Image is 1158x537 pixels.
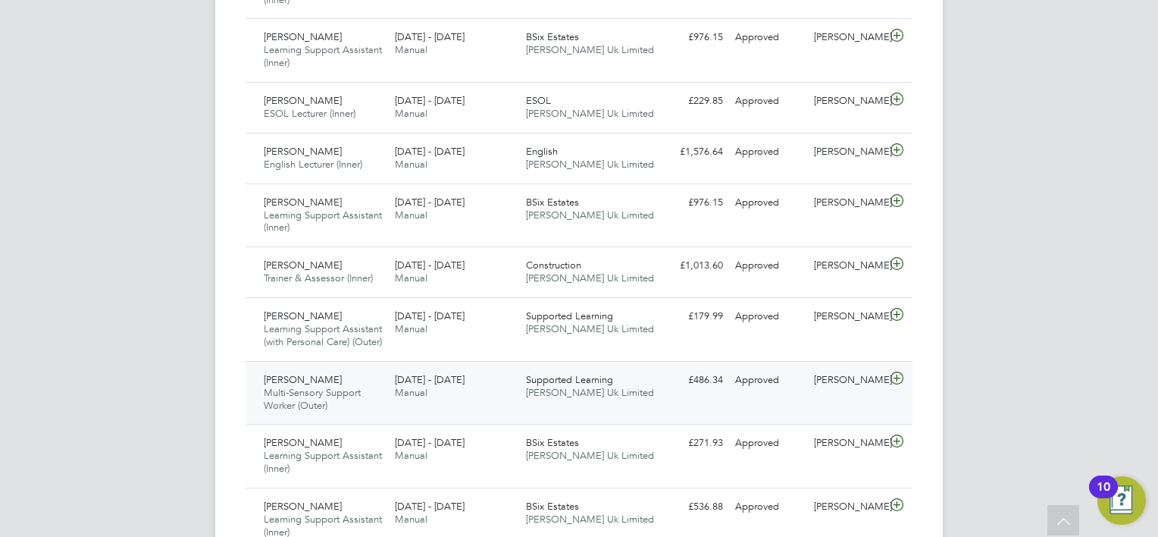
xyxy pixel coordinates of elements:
span: Manual [395,272,427,284]
span: Multi-Sensory Support Worker (Outer) [264,386,361,412]
div: Approved [729,253,808,278]
span: BSix Estates [526,436,579,449]
div: Approved [729,431,808,456]
span: Learning Support Assistant (with Personal Care) (Outer) [264,322,382,348]
span: Learning Support Assistant (Inner) [264,43,382,69]
span: Manual [395,107,427,120]
span: Supported Learning [526,309,613,322]
div: £976.15 [650,190,729,215]
button: Open Resource Center, 10 new notifications [1097,476,1146,525]
div: Approved [729,495,808,520]
span: [PERSON_NAME] [264,436,342,449]
div: [PERSON_NAME] [808,495,887,520]
span: ESOL [526,94,551,107]
div: Approved [729,190,808,215]
span: [PERSON_NAME] [264,309,342,322]
span: [DATE] - [DATE] [395,373,465,386]
span: Learning Support Assistant (Inner) [264,449,382,475]
span: [PERSON_NAME] [264,196,342,209]
div: 10 [1097,487,1110,507]
span: [DATE] - [DATE] [395,259,465,272]
span: Manual [395,449,427,462]
span: Learning Support Assistant (Inner) [264,209,382,234]
span: Manual [395,158,427,171]
span: Construction [526,259,581,272]
span: Manual [395,209,427,221]
span: English Lecturer (Inner) [264,158,362,171]
div: £271.93 [650,431,729,456]
span: [DATE] - [DATE] [395,500,465,513]
div: [PERSON_NAME] [808,190,887,215]
div: [PERSON_NAME] [808,368,887,393]
span: [PERSON_NAME] Uk Limited [526,209,654,221]
div: £229.85 [650,89,729,114]
span: [PERSON_NAME] Uk Limited [526,513,654,526]
span: [DATE] - [DATE] [395,196,465,209]
span: [PERSON_NAME] [264,259,342,272]
div: [PERSON_NAME] [808,140,887,165]
div: Approved [729,304,808,329]
span: [PERSON_NAME] Uk Limited [526,322,654,335]
span: [PERSON_NAME] [264,94,342,107]
span: Manual [395,322,427,335]
span: [DATE] - [DATE] [395,145,465,158]
div: Approved [729,368,808,393]
div: £976.15 [650,25,729,50]
span: [DATE] - [DATE] [395,94,465,107]
div: [PERSON_NAME] [808,304,887,329]
span: BSix Estates [526,196,579,209]
div: [PERSON_NAME] [808,253,887,278]
span: Trainer & Assessor (Inner) [264,272,373,284]
span: [PERSON_NAME] Uk Limited [526,107,654,120]
span: [PERSON_NAME] [264,373,342,386]
span: English [526,145,558,158]
span: [PERSON_NAME] [264,30,342,43]
div: £179.99 [650,304,729,329]
span: Supported Learning [526,373,613,386]
div: Approved [729,140,808,165]
span: [PERSON_NAME] Uk Limited [526,449,654,462]
span: [PERSON_NAME] [264,145,342,158]
div: Approved [729,25,808,50]
span: [DATE] - [DATE] [395,309,465,322]
span: BSix Estates [526,30,579,43]
div: £486.34 [650,368,729,393]
span: [PERSON_NAME] Uk Limited [526,272,654,284]
div: [PERSON_NAME] [808,89,887,114]
span: [PERSON_NAME] Uk Limited [526,43,654,56]
span: Manual [395,386,427,399]
span: [PERSON_NAME] [264,500,342,513]
div: Approved [729,89,808,114]
div: [PERSON_NAME] [808,25,887,50]
span: BSix Estates [526,500,579,513]
span: [DATE] - [DATE] [395,30,465,43]
div: [PERSON_NAME] [808,431,887,456]
span: Manual [395,43,427,56]
span: [PERSON_NAME] Uk Limited [526,158,654,171]
span: Manual [395,513,427,526]
span: [PERSON_NAME] Uk Limited [526,386,654,399]
span: ESOL Lecturer (Inner) [264,107,355,120]
div: £536.88 [650,495,729,520]
div: £1,576.64 [650,140,729,165]
span: [DATE] - [DATE] [395,436,465,449]
div: £1,013.60 [650,253,729,278]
